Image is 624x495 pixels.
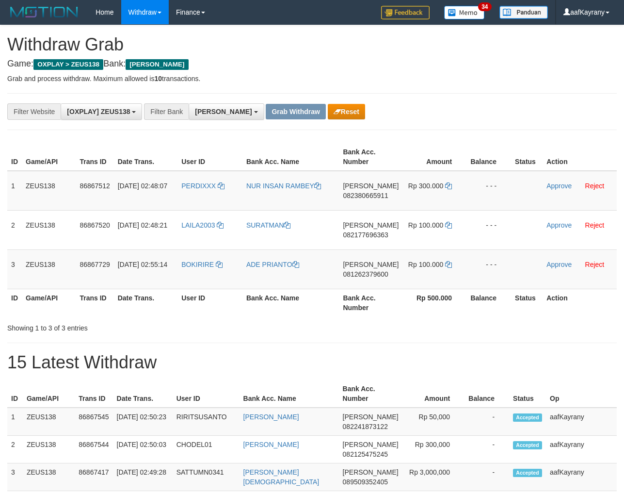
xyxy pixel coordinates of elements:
[543,289,617,316] th: Action
[343,468,399,476] span: [PERSON_NAME]
[343,441,399,448] span: [PERSON_NAME]
[343,450,388,458] span: Copy 082125475245 to clipboard
[445,221,452,229] a: Copy 100000 to clipboard
[246,182,321,190] a: NUR INSAN RAMBEY
[23,436,75,463] td: ZEUS138
[7,319,253,333] div: Showing 1 to 3 of 3 entries
[22,289,76,316] th: Game/API
[343,221,399,229] span: [PERSON_NAME]
[7,143,22,171] th: ID
[402,380,464,408] th: Amount
[7,103,61,120] div: Filter Website
[339,380,402,408] th: Bank Acc. Number
[7,171,22,211] td: 1
[266,104,325,119] button: Grab Withdraw
[7,35,617,54] h1: Withdraw Grab
[499,6,548,19] img: panduan.png
[246,221,291,229] a: SURATMAN
[7,353,617,372] h1: 15 Latest Withdraw
[173,380,240,408] th: User ID
[513,413,542,422] span: Accepted
[511,289,543,316] th: Status
[328,104,365,119] button: Reset
[113,463,173,491] td: [DATE] 02:49:28
[343,423,388,430] span: Copy 082241873122 to clipboard
[23,463,75,491] td: ZEUS138
[126,59,188,70] span: [PERSON_NAME]
[403,143,467,171] th: Amount
[343,231,388,239] span: Copy 082177696363 to clipboard
[80,261,110,268] span: 86867729
[177,289,242,316] th: User ID
[177,143,242,171] th: User ID
[7,5,81,19] img: MOTION_logo.png
[75,408,112,436] td: 86867545
[466,171,511,211] td: - - -
[173,436,240,463] td: CHODEL01
[144,103,189,120] div: Filter Bank
[408,221,443,229] span: Rp 100.000
[7,74,617,83] p: Grab and process withdraw. Maximum allowed is transactions.
[181,221,215,229] span: LAILA2003
[339,289,402,316] th: Bank Acc. Number
[444,6,485,19] img: Button%20Memo.svg
[513,469,542,477] span: Accepted
[464,380,509,408] th: Balance
[466,289,511,316] th: Balance
[7,249,22,289] td: 3
[546,182,572,190] a: Approve
[7,408,23,436] td: 1
[464,408,509,436] td: -
[114,289,177,316] th: Date Trans.
[22,171,76,211] td: ZEUS138
[343,261,399,268] span: [PERSON_NAME]
[7,436,23,463] td: 2
[113,408,173,436] td: [DATE] 02:50:23
[181,182,216,190] span: PERDIXXX
[181,182,224,190] a: PERDIXXX
[466,249,511,289] td: - - -
[7,59,617,69] h4: Game: Bank:
[546,261,572,268] a: Approve
[585,221,605,229] a: Reject
[466,143,511,171] th: Balance
[585,261,605,268] a: Reject
[113,380,173,408] th: Date Trans.
[543,143,617,171] th: Action
[445,261,452,268] a: Copy 100000 to clipboard
[118,182,167,190] span: [DATE] 02:48:07
[478,2,491,11] span: 34
[403,289,467,316] th: Rp 500.000
[466,210,511,249] td: - - -
[464,463,509,491] td: -
[445,182,452,190] a: Copy 300000 to clipboard
[343,182,399,190] span: [PERSON_NAME]
[154,75,162,82] strong: 10
[113,436,173,463] td: [DATE] 02:50:03
[402,436,464,463] td: Rp 300,000
[114,143,177,171] th: Date Trans.
[7,289,22,316] th: ID
[546,463,617,491] td: aafKayrany
[22,210,76,249] td: ZEUS138
[173,408,240,436] td: RIRITSUSANTO
[118,221,167,229] span: [DATE] 02:48:21
[75,436,112,463] td: 86867544
[242,143,339,171] th: Bank Acc. Name
[181,261,214,268] span: BOKIRIRE
[7,210,22,249] td: 2
[509,380,546,408] th: Status
[343,413,399,421] span: [PERSON_NAME]
[464,436,509,463] td: -
[511,143,543,171] th: Status
[243,413,299,421] a: [PERSON_NAME]
[75,380,112,408] th: Trans ID
[246,261,299,268] a: ADE PRIANTO
[513,441,542,449] span: Accepted
[22,143,76,171] th: Game/API
[546,436,617,463] td: aafKayrany
[339,143,402,171] th: Bank Acc. Number
[181,221,224,229] a: LAILA2003
[343,270,388,278] span: Copy 081262379600 to clipboard
[546,221,572,229] a: Approve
